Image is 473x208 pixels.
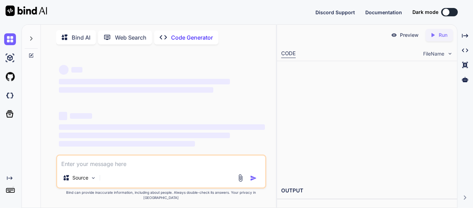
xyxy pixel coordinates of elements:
button: Discord Support [315,9,355,16]
span: ‌ [59,133,230,138]
img: Pick Models [90,175,96,181]
span: Discord Support [315,9,355,15]
p: Source [72,174,88,181]
div: CODE [281,50,296,58]
span: ‌ [71,67,82,73]
span: ‌ [59,112,67,120]
img: ai-studio [4,52,16,64]
img: chat [4,33,16,45]
img: icon [250,175,257,182]
p: Code Generator [171,33,213,42]
span: ‌ [70,113,92,119]
span: ‌ [59,87,213,93]
span: ‌ [59,141,195,147]
img: Bind AI [6,6,47,16]
span: ‌ [59,124,265,130]
p: Run [439,32,447,39]
p: Bind AI [72,33,90,42]
button: Documentation [365,9,402,16]
img: darkCloudIdeIcon [4,90,16,101]
span: ‌ [59,79,230,84]
span: Documentation [365,9,402,15]
span: FileName [423,50,444,57]
p: Bind can provide inaccurate information, including about people. Always double-check its answers.... [56,190,266,200]
span: Dark mode [412,9,438,16]
h2: OUTPUT [277,183,457,199]
span: ‌ [59,65,69,75]
img: githubLight [4,71,16,83]
img: chevron down [447,51,453,57]
p: Preview [400,32,419,39]
img: attachment [237,174,244,182]
p: Web Search [115,33,146,42]
img: preview [391,32,397,38]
